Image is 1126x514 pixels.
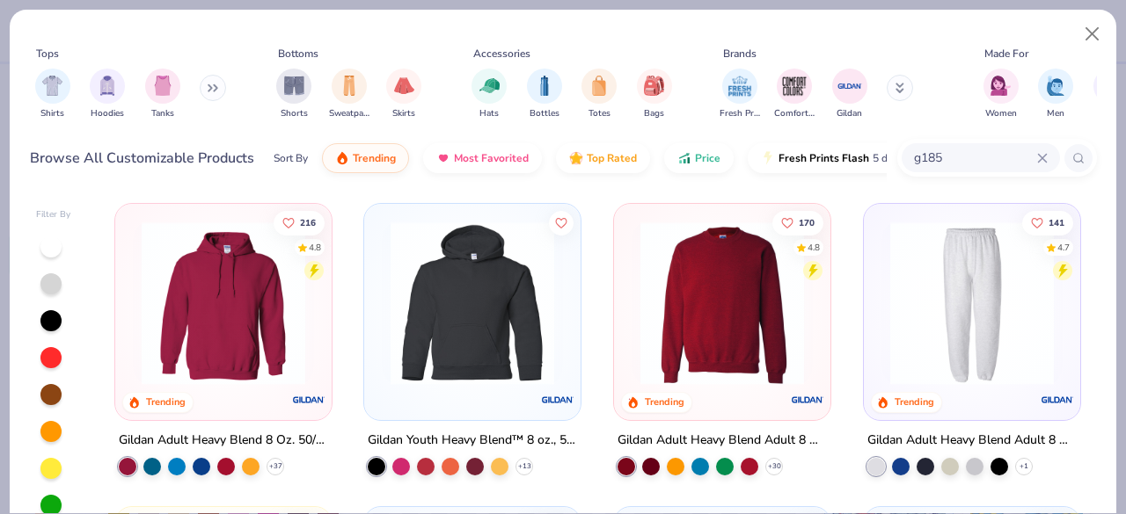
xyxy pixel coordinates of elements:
img: Gildan logo [1040,382,1075,417]
img: Bottles Image [535,76,554,96]
div: Gildan Adult Heavy Blend 8 Oz. 50/50 Hooded Sweatshirt [119,430,328,452]
div: Bottoms [278,46,318,62]
img: d2b2286b-b497-4353-abda-ca1826771838 [382,221,563,385]
button: filter button [472,69,507,120]
div: filter for Fresh Prints [720,69,760,120]
button: filter button [581,69,617,120]
div: 4.8 [808,241,820,254]
img: trending.gif [335,151,349,165]
span: Shorts [281,107,308,120]
button: filter button [832,69,867,120]
span: Men [1047,107,1064,120]
img: Shirts Image [42,76,62,96]
div: filter for Women [983,69,1019,120]
img: flash.gif [761,151,775,165]
button: filter button [637,69,672,120]
div: filter for Skirts [386,69,421,120]
span: Women [985,107,1017,120]
span: Hats [479,107,499,120]
img: Gildan logo [290,382,325,417]
img: a164e800-7022-4571-a324-30c76f641635 [313,221,494,385]
button: Price [664,143,734,173]
div: 4.8 [309,241,321,254]
img: Tanks Image [153,76,172,96]
button: filter button [35,69,70,120]
span: 170 [799,218,815,227]
button: Like [274,210,325,235]
button: Close [1076,18,1109,51]
span: + 37 [268,461,281,472]
img: Totes Image [589,76,609,96]
span: Sweatpants [329,107,369,120]
div: filter for Comfort Colors [774,69,815,120]
button: Like [1022,210,1073,235]
span: Hoodies [91,107,124,120]
button: filter button [720,69,760,120]
div: filter for Hoodies [90,69,125,120]
span: Bottles [530,107,559,120]
span: 141 [1049,218,1064,227]
img: Hoodies Image [98,76,117,96]
button: Trending [322,143,409,173]
button: filter button [386,69,421,120]
button: Like [550,210,574,235]
img: TopRated.gif [569,151,583,165]
button: filter button [527,69,562,120]
img: most_fav.gif [436,151,450,165]
img: Men Image [1046,76,1065,96]
span: Price [695,151,720,165]
button: filter button [1038,69,1073,120]
span: Fresh Prints [720,107,760,120]
span: Top Rated [587,151,637,165]
img: Women Image [991,76,1011,96]
div: Sort By [274,150,308,166]
button: filter button [276,69,311,120]
img: Skirts Image [394,76,414,96]
div: Accessories [473,46,530,62]
img: Comfort Colors Image [781,73,808,99]
span: + 30 [768,461,781,472]
button: Like [772,210,823,235]
div: Tops [36,46,59,62]
span: Totes [589,107,611,120]
img: Bags Image [644,76,663,96]
span: 5 day delivery [873,148,938,169]
img: Gildan logo [790,382,825,417]
button: Top Rated [556,143,650,173]
img: Shorts Image [284,76,304,96]
div: filter for Bottles [527,69,562,120]
div: Gildan Adult Heavy Blend Adult 8 Oz. 50/50 Fleece Crew [618,430,827,452]
img: 13b9c606-79b1-4059-b439-68fabb1693f9 [881,221,1063,385]
img: Fresh Prints Image [727,73,753,99]
span: + 1 [1020,461,1028,472]
div: filter for Tanks [145,69,180,120]
span: Shirts [40,107,64,120]
span: Tanks [151,107,174,120]
div: filter for Totes [581,69,617,120]
span: Gildan [837,107,862,120]
span: Fresh Prints Flash [779,151,869,165]
div: filter for Hats [472,69,507,120]
img: Hats Image [479,76,500,96]
button: filter button [329,69,369,120]
div: filter for Men [1038,69,1073,120]
div: filter for Shorts [276,69,311,120]
span: Most Favorited [454,151,529,165]
span: Bags [644,107,664,120]
div: filter for Bags [637,69,672,120]
div: Gildan Youth Heavy Blend™ 8 oz., 50/50 Hooded Sweatshirt [368,430,577,452]
div: Filter By [36,208,71,221]
button: filter button [774,69,815,120]
span: Comfort Colors [774,107,815,120]
button: Fresh Prints Flash5 day delivery [748,143,951,173]
span: Skirts [392,107,415,120]
button: filter button [145,69,180,120]
div: filter for Shirts [35,69,70,120]
img: 01756b78-01f6-4cc6-8d8a-3c30c1a0c8ac [133,221,314,385]
button: filter button [90,69,125,120]
div: Browse All Customizable Products [30,148,254,169]
div: Gildan Adult Heavy Blend Adult 8 Oz. 50/50 Sweatpants [867,430,1077,452]
span: Trending [353,151,396,165]
img: Sweatpants Image [340,76,359,96]
img: Gildan logo [540,382,575,417]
